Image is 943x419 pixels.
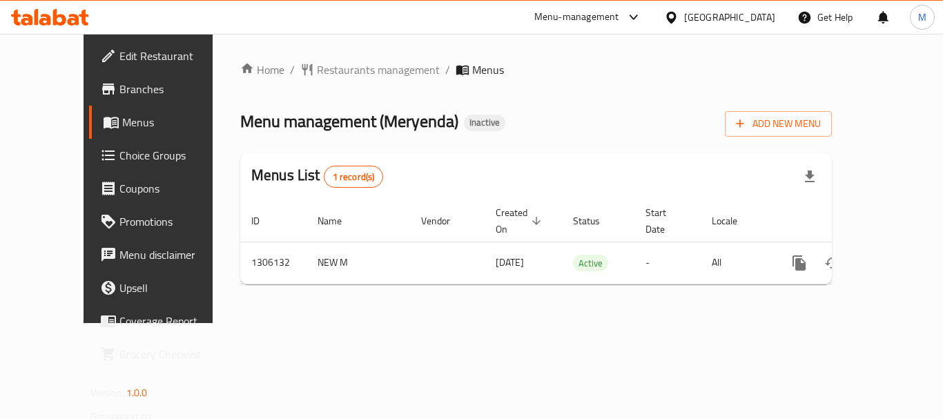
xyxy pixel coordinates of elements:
[783,246,816,280] button: more
[712,213,755,229] span: Locale
[251,165,383,188] h2: Menus List
[317,61,440,78] span: Restaurants management
[251,213,278,229] span: ID
[290,61,295,78] li: /
[496,253,524,271] span: [DATE]
[324,170,383,184] span: 1 record(s)
[119,346,230,362] span: Grocery Checklist
[89,72,241,106] a: Branches
[472,61,504,78] span: Menus
[89,238,241,271] a: Menu disclaimer
[240,242,307,284] td: 1306132
[445,61,450,78] li: /
[793,160,826,193] div: Export file
[89,271,241,304] a: Upsell
[240,200,926,284] table: enhanced table
[126,384,148,402] span: 1.0.0
[645,204,684,237] span: Start Date
[421,213,468,229] span: Vendor
[772,200,926,242] th: Actions
[89,39,241,72] a: Edit Restaurant
[119,280,230,296] span: Upsell
[240,106,458,137] span: Menu management ( Meryenda )
[119,48,230,64] span: Edit Restaurant
[240,61,284,78] a: Home
[89,139,241,172] a: Choice Groups
[634,242,701,284] td: -
[89,205,241,238] a: Promotions
[816,246,849,280] button: Change Status
[324,166,384,188] div: Total records count
[89,172,241,205] a: Coupons
[534,9,619,26] div: Menu-management
[464,117,505,128] span: Inactive
[89,304,241,338] a: Coverage Report
[119,180,230,197] span: Coupons
[918,10,926,25] span: M
[119,246,230,263] span: Menu disclaimer
[573,255,608,271] span: Active
[119,213,230,230] span: Promotions
[240,61,832,78] nav: breadcrumb
[701,242,772,284] td: All
[119,147,230,164] span: Choice Groups
[119,313,230,329] span: Coverage Report
[496,204,545,237] span: Created On
[307,242,410,284] td: NEW M
[736,115,821,133] span: Add New Menu
[573,213,618,229] span: Status
[300,61,440,78] a: Restaurants management
[119,81,230,97] span: Branches
[725,111,832,137] button: Add New Menu
[464,115,505,131] div: Inactive
[122,114,230,130] span: Menus
[684,10,775,25] div: [GEOGRAPHIC_DATA]
[318,213,360,229] span: Name
[89,106,241,139] a: Menus
[90,384,124,402] span: Version:
[89,338,241,371] a: Grocery Checklist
